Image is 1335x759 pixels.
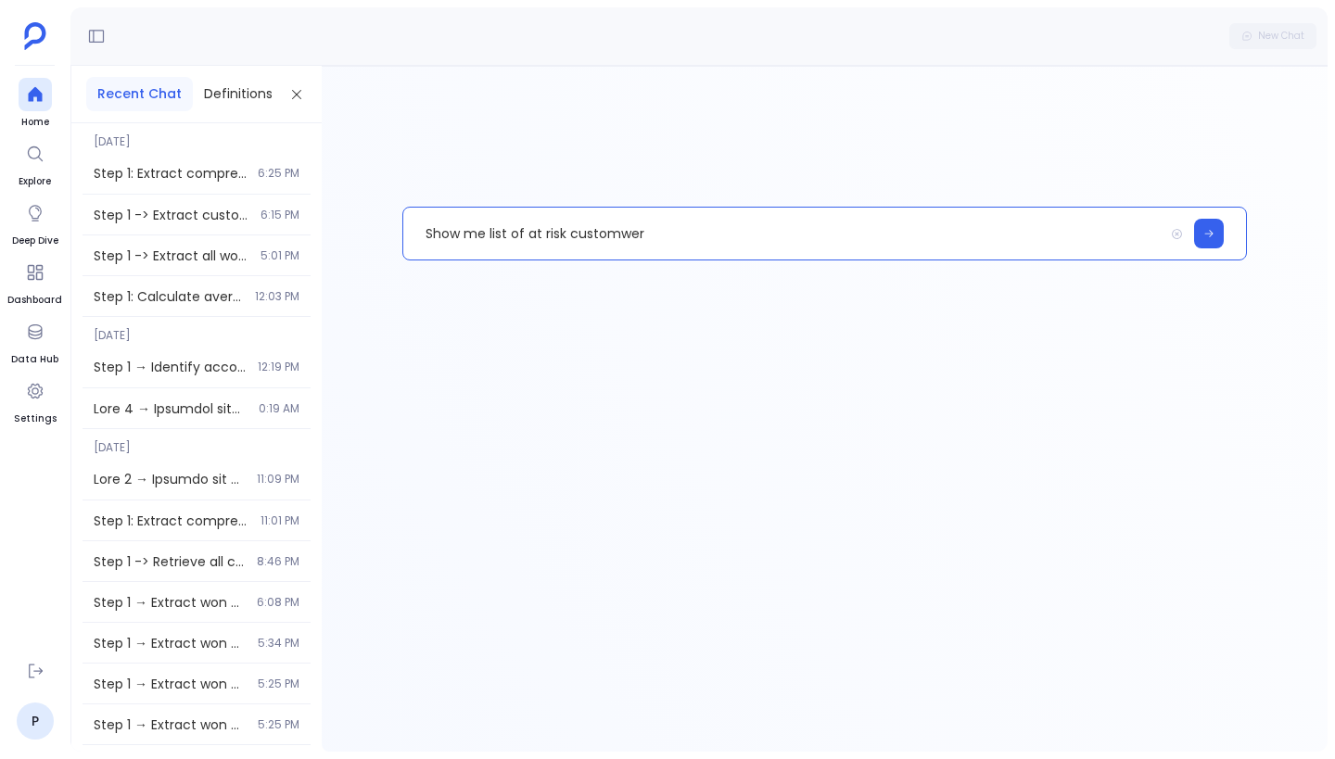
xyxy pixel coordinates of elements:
[193,77,284,111] button: Definitions
[94,675,247,693] span: Step 1 → Extract won opportunities with ARR greater than 50k Query the salesforce_opportunities t...
[11,315,58,367] a: Data Hub
[94,164,247,183] span: Step 1: Extract comprehensive list of all contacts from Salesforce Query the salesforce_contacts ...
[14,411,57,426] span: Settings
[94,512,249,530] span: Step 1: Extract comprehensive list of all enterprise customers with their pulse health details us...
[94,715,247,734] span: Step 1 → Extract won opportunities with ARR greater than 50k Query the salesforce_opportunities t...
[258,677,299,691] span: 5:25 PM
[259,401,299,416] span: 0:19 AM
[257,595,299,610] span: 6:08 PM
[94,470,246,488] span: Step 1 → Extract all enterprise customers with comprehensive health details using Customers key d...
[19,78,52,130] a: Home
[83,429,311,455] span: [DATE]
[261,208,299,222] span: 6:15 PM
[258,717,299,732] span: 5:25 PM
[94,358,247,376] span: Step 1 → Identify accounts with indicators of decreasing health score based on current health met...
[19,137,52,189] a: Explore
[7,293,62,308] span: Dashboard
[258,636,299,651] span: 5:34 PM
[12,196,58,248] a: Deep Dive
[94,247,249,265] span: Step 1 -> Extract all won opportunities with Amount greater than 50k from Salesforce opportunitie...
[24,22,46,50] img: petavue logo
[258,166,299,181] span: 6:25 PM
[261,513,299,528] span: 11:01 PM
[19,174,52,189] span: Explore
[94,593,246,612] span: Step 1 → Extract won opportunities with ARR greater than 50k from Salesforce opportunities Query ...
[14,374,57,426] a: Settings
[83,317,311,343] span: [DATE]
[94,399,248,418] span: Step 1 → Identify accounts with indicators of decreasing health scores using current health metri...
[11,352,58,367] span: Data Hub
[94,206,249,224] span: Step 1 -> Extract customers with ARR > 30k and SMB type using Customer and SMB customers key defi...
[17,702,54,740] a: P
[19,115,52,130] span: Home
[12,234,58,248] span: Deep Dive
[86,77,193,111] button: Recent Chat
[403,209,1163,258] p: Show me list of at risk customwer
[94,552,246,571] span: Step 1 -> Retrieve all closed won opportunities from 2024 and their associated primary contacts Q...
[83,123,311,149] span: [DATE]
[257,554,299,569] span: 8:46 PM
[257,472,299,487] span: 11:09 PM
[261,248,299,263] span: 5:01 PM
[255,289,299,304] span: 12:03 PM
[7,256,62,308] a: Dashboard
[258,360,299,374] span: 12:19 PM
[94,287,244,306] span: Step 1: Calculate average sales cycle length for opportunities closed in the last 6 months Query ...
[94,634,247,652] span: Step 1 → Extract won opportunities with ARR greater than 50k Query the salesforce_opportunities t...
